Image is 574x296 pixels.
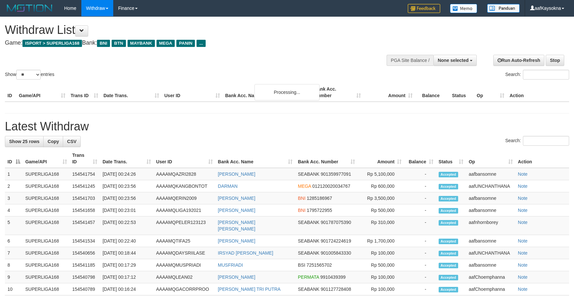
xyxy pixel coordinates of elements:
td: - [404,283,436,295]
a: [PERSON_NAME] [218,171,255,177]
th: Bank Acc. Name [223,83,312,102]
a: [PERSON_NAME] [218,208,255,213]
td: 154541185 [70,259,100,271]
span: SEABANK [298,171,319,177]
th: ID: activate to sort column descending [5,149,23,168]
span: Copy 9910439399 to clipboard [320,274,346,280]
h4: Game: Bank: [5,40,376,46]
td: - [404,247,436,259]
td: aafbansomne [466,235,515,247]
th: Bank Acc. Number: activate to sort column ascending [295,149,358,168]
td: SUPERLIGA168 [23,283,70,295]
th: Balance: activate to sort column ascending [404,149,436,168]
a: Note [518,171,528,177]
th: User ID [162,83,223,102]
td: aafbansomne [466,259,515,271]
span: Accepted [439,196,458,201]
td: 5 [5,216,23,235]
span: Copy 012120020034767 to clipboard [312,184,350,189]
span: MAYBANK [128,40,155,47]
td: [DATE] 00:22:40 [100,235,154,247]
th: Trans ID: activate to sort column ascending [70,149,100,168]
a: DARMAN [218,184,238,189]
th: User ID: activate to sort column ascending [154,149,215,168]
td: SUPERLIGA168 [23,216,70,235]
span: Copy 7251565702 to clipboard [307,262,332,268]
span: SEABANK [298,220,319,225]
td: Rp 100,000 [358,283,404,295]
a: Show 25 rows [5,136,44,147]
td: [DATE] 00:24:26 [100,168,154,180]
td: SUPERLIGA168 [23,259,70,271]
span: Copy [48,139,59,144]
div: PGA Site Balance / [387,55,433,66]
td: - [404,259,436,271]
td: [DATE] 00:23:56 [100,192,154,204]
a: Note [518,220,528,225]
td: 10 [5,283,23,295]
td: AAAAMQTIFA25 [154,235,215,247]
span: Copy 901724224619 to clipboard [321,238,351,244]
span: CSV [67,139,76,144]
td: [DATE] 00:22:53 [100,216,154,235]
td: 154541658 [70,204,100,216]
span: Copy 1795722955 to clipboard [307,208,332,213]
th: Amount: activate to sort column ascending [358,149,404,168]
label: Show entries [5,70,54,80]
td: SUPERLIGA168 [23,235,70,247]
label: Search: [505,70,569,80]
td: - [404,192,436,204]
td: aafbansomne [466,168,515,180]
a: Stop [546,55,564,66]
td: Rp 500,000 [358,259,404,271]
th: Bank Acc. Number [312,83,363,102]
td: - [404,168,436,180]
td: 4 [5,204,23,216]
td: Rp 5,100,000 [358,168,404,180]
td: AAAAMQPELER123123 [154,216,215,235]
td: aafnhornborey [466,216,515,235]
span: BNI [298,196,305,201]
a: CSV [63,136,81,147]
span: Copy 901787075390 to clipboard [321,220,351,225]
td: 154540798 [70,271,100,283]
td: 154540789 [70,283,100,295]
span: Copy 901359977091 to clipboard [321,171,351,177]
td: - [404,204,436,216]
a: Note [518,262,528,268]
h1: Latest Withdraw [5,120,569,133]
span: Accepted [439,239,458,244]
img: MOTION_logo.png [5,3,54,13]
img: panduan.png [487,4,520,13]
span: Accepted [439,275,458,280]
td: aafChoemphanna [466,271,515,283]
span: Copy 901005843330 to clipboard [321,250,351,256]
a: Copy [43,136,63,147]
td: - [404,216,436,235]
span: Accepted [439,263,458,268]
a: Note [518,196,528,201]
select: Showentries [16,70,41,80]
td: [DATE] 00:17:29 [100,259,154,271]
td: AAAAMQLIGA192021 [154,204,215,216]
td: 8 [5,259,23,271]
td: Rp 600,000 [358,180,404,192]
td: AAAAMQDAYSRIILASE [154,247,215,259]
td: [DATE] 00:23:56 [100,180,154,192]
th: Date Trans.: activate to sort column ascending [100,149,154,168]
td: 154540656 [70,247,100,259]
td: [DATE] 00:23:01 [100,204,154,216]
td: SUPERLIGA168 [23,192,70,204]
th: Bank Acc. Name: activate to sort column ascending [215,149,295,168]
span: ISPORT > SUPERLIGA168 [22,40,82,47]
th: Status: activate to sort column ascending [436,149,466,168]
td: 2 [5,180,23,192]
td: aafbansomne [466,204,515,216]
td: AAAAMQGACORRPROO [154,283,215,295]
span: MEGA [157,40,175,47]
td: [DATE] 00:17:12 [100,271,154,283]
td: 154541457 [70,216,100,235]
td: - [404,235,436,247]
a: Run Auto-Refresh [493,55,544,66]
a: Note [518,238,528,244]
